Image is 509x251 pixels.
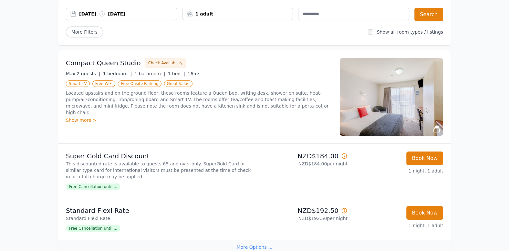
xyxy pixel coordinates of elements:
[164,80,192,87] span: Great Value
[134,71,165,76] span: 1 bathroom |
[353,168,443,174] p: 1 night, 1 adult
[66,152,252,161] p: Super Gold Card Discount
[66,183,120,190] span: Free Cancellation until ...
[257,215,348,222] p: NZD$192.50 per night
[406,152,443,165] button: Book Now
[66,58,141,68] h3: Compact Queen Studio
[414,8,443,21] button: Search
[66,71,100,76] span: Max 2 guests |
[92,80,116,87] span: Free WiFi
[257,152,348,161] p: NZD$184.00
[182,11,293,17] div: 1 adult
[66,215,252,222] p: Standard Flexi Rate
[118,80,161,87] span: Free Onsite Parking
[66,117,332,123] div: Show more >
[353,222,443,229] p: 1 night, 1 adult
[406,206,443,220] button: Book Now
[79,11,177,17] div: [DATE] [DATE]
[145,58,186,68] button: Check Availability
[257,206,348,215] p: NZD$192.50
[377,29,443,35] label: Show all room types / listings
[66,26,103,37] span: More Filters
[66,161,252,180] p: This discounted rate is available to guests 65 and over only. SuperGold Card or similar type card...
[66,80,90,87] span: Smart TV
[103,71,132,76] span: 1 bedroom |
[66,225,120,232] span: Free Cancellation until ...
[66,206,252,215] p: Standard Flexi Rate
[257,161,348,167] p: NZD$184.00 per night
[66,90,332,116] p: Located upstairs and on the ground floor, these rooms feature a Queen bed, writing desk, shower e...
[168,71,185,76] span: 1 bed |
[188,71,200,76] span: 16m²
